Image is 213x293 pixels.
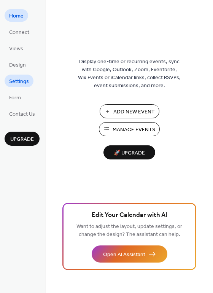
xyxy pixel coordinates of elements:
a: Form [5,91,25,104]
span: Open AI Assistant [103,251,145,259]
span: Design [9,61,26,69]
span: Upgrade [10,135,34,143]
a: Design [5,58,30,71]
button: 🚀 Upgrade [103,145,155,159]
span: Contact Us [9,110,35,118]
span: Manage Events [113,126,155,134]
button: Manage Events [99,122,160,136]
button: Open AI Assistant [92,245,167,263]
a: Settings [5,75,33,87]
span: Home [9,12,24,20]
span: Want to adjust the layout, update settings, or change the design? The assistant can help. [76,221,182,240]
span: Settings [9,78,29,86]
span: Add New Event [113,108,155,116]
a: Contact Us [5,107,40,120]
span: Views [9,45,23,53]
a: Connect [5,25,34,38]
a: Views [5,42,28,54]
span: Display one-time or recurring events, sync with Google, Outlook, Zoom, Eventbrite, Wix Events or ... [78,58,181,90]
span: Edit Your Calendar with AI [92,210,167,221]
button: Add New Event [100,104,159,118]
span: Connect [9,29,29,37]
span: 🚀 Upgrade [108,148,151,158]
a: Home [5,9,28,22]
span: Form [9,94,21,102]
button: Upgrade [5,132,40,146]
